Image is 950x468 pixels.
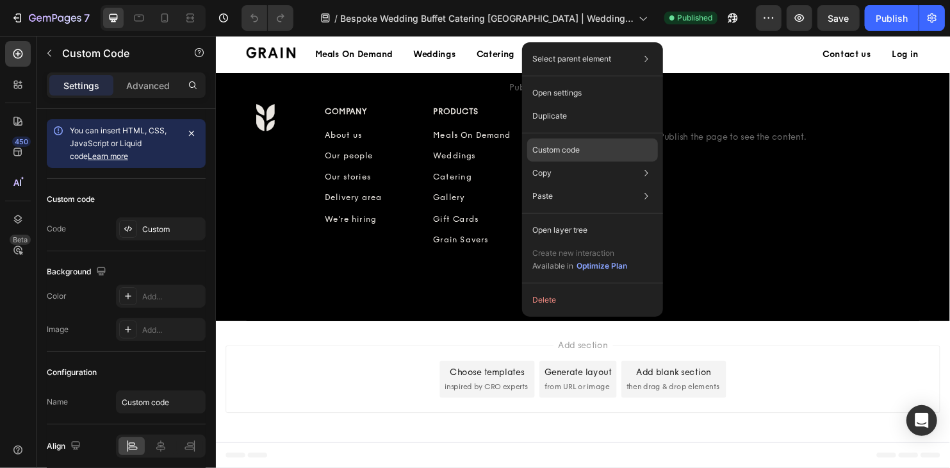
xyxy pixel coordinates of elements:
[216,36,950,468] iframe: Design area
[441,346,519,359] div: Add blank section
[228,187,275,197] a: Gift Cards
[240,362,327,373] span: inspired by CRO experts
[142,324,202,336] div: Add...
[532,87,582,99] p: Open settings
[532,261,573,271] span: Available in
[344,346,414,359] div: Generate layout
[12,137,31,147] div: 450
[242,5,293,31] div: Undo/Redo
[228,121,272,131] a: Weddings
[906,405,937,436] div: Open Intercom Messenger
[47,324,69,335] div: Image
[114,164,174,174] a: Delivery area
[245,346,323,359] div: Choose templates
[532,167,552,179] p: Copy
[817,5,860,31] button: Save
[114,74,159,85] strong: COMPANY
[88,151,128,161] a: Learn more
[114,142,163,153] a: Our stories
[363,121,412,131] a: Contact us
[532,110,567,122] p: Duplicate
[340,12,634,25] span: Bespoke Wedding Buffet Catering [GEOGRAPHIC_DATA] | Weddings by [PERSON_NAME]
[527,288,658,312] button: Delete
[70,126,167,161] span: You can insert HTML, CSS, JavaScript or Liquid code
[32,48,737,61] span: Publish the page to see the content.
[47,396,68,408] div: Name
[708,13,735,24] a: Log in
[430,362,527,373] span: then drag & drop elements
[576,260,628,272] button: Optimize Plan
[228,142,268,153] a: Catering
[84,10,90,26] p: 7
[142,224,202,235] div: Custom
[126,79,170,92] p: Advanced
[532,144,580,156] p: Custom code
[228,208,286,219] a: Grain Savers
[363,99,381,109] a: FAQ
[228,164,261,174] a: Gallery
[344,362,413,373] span: from URL or image
[532,190,553,202] p: Paste
[142,291,202,303] div: Add...
[10,235,31,245] div: Beta
[47,194,95,205] div: Custom code
[865,5,919,31] button: Publish
[47,290,66,302] div: Color
[5,5,95,31] button: 7
[47,438,83,455] div: Align
[334,12,338,25] span: /
[532,224,587,236] p: Open layer tree
[47,263,109,281] div: Background
[464,99,618,112] span: Publish the page to see the content.
[228,99,309,109] a: Meals On Demand
[677,12,712,24] span: Published
[532,53,611,65] p: Select parent element
[577,260,627,272] div: Optimize Plan
[114,121,165,131] a: Our people
[47,367,97,378] div: Configuration
[114,99,153,109] a: About us
[876,12,908,25] div: Publish
[228,74,275,85] strong: PRODUCTS
[47,223,66,235] div: Code
[63,79,99,92] p: Settings
[114,187,168,197] a: We're hiring
[363,74,384,85] strong: HELP
[354,317,416,331] span: Add section
[532,247,628,260] p: Create new interaction
[464,81,618,97] span: Custom Code
[828,13,849,24] span: Save
[62,46,171,61] p: Custom Code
